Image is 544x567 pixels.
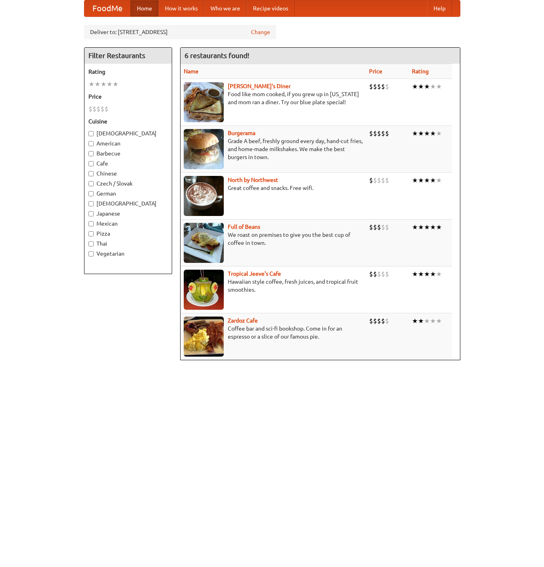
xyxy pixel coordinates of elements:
[88,93,168,101] h5: Price
[385,82,389,91] li: $
[204,0,247,16] a: Who we are
[184,270,224,310] img: jeeves.jpg
[369,223,373,232] li: $
[228,130,255,136] b: Burgerama
[436,317,442,325] li: ★
[88,105,92,113] li: $
[184,317,224,357] img: zardoz.jpg
[88,210,168,218] label: Japanese
[184,176,224,216] img: north.jpg
[184,184,363,192] p: Great coffee and snacks. Free wifi.
[377,176,381,185] li: $
[418,129,424,138] li: ★
[430,82,436,91] li: ★
[385,270,389,278] li: $
[418,176,424,185] li: ★
[88,241,94,246] input: Thai
[385,129,389,138] li: $
[377,82,381,91] li: $
[88,201,94,206] input: [DEMOGRAPHIC_DATA]
[88,159,168,167] label: Cafe
[424,176,430,185] li: ★
[184,325,363,341] p: Coffee bar and sci-fi bookshop. Come in for an espresso or a slice of our famous pie.
[88,250,168,258] label: Vegetarian
[88,129,168,137] label: [DEMOGRAPHIC_DATA]
[385,223,389,232] li: $
[381,176,385,185] li: $
[436,270,442,278] li: ★
[184,137,363,161] p: Grade A beef, freshly ground every day, hand-cut fries, and home-made milkshakes. We make the bes...
[418,223,424,232] li: ★
[92,105,96,113] li: $
[100,105,104,113] li: $
[184,90,363,106] p: Food like mom cooked, if you grew up in [US_STATE] and mom ran a diner. Try our blue plate special!
[430,129,436,138] li: ★
[184,223,224,263] img: beans.jpg
[88,220,168,228] label: Mexican
[88,181,94,186] input: Czech / Slovak
[436,223,442,232] li: ★
[385,176,389,185] li: $
[377,317,381,325] li: $
[412,82,418,91] li: ★
[88,230,168,238] label: Pizza
[185,52,249,59] ng-pluralize: 6 restaurants found!
[373,129,377,138] li: $
[88,211,94,216] input: Japanese
[228,224,260,230] b: Full of Beans
[88,171,94,176] input: Chinese
[381,223,385,232] li: $
[381,270,385,278] li: $
[418,270,424,278] li: ★
[88,191,94,196] input: German
[385,317,389,325] li: $
[88,68,168,76] h5: Rating
[184,278,363,294] p: Hawaiian style coffee, fresh juices, and tropical fruit smoothies.
[412,317,418,325] li: ★
[84,48,172,64] h4: Filter Restaurants
[418,82,424,91] li: ★
[100,80,106,89] li: ★
[112,80,118,89] li: ★
[373,270,377,278] li: $
[424,317,430,325] li: ★
[436,82,442,91] li: ★
[369,270,373,278] li: $
[184,129,224,169] img: burgerama.jpg
[228,83,291,89] a: [PERSON_NAME]'s Diner
[228,177,278,183] a: North by Northwest
[412,270,418,278] li: ★
[184,82,224,122] img: sallys.jpg
[106,80,112,89] li: ★
[94,80,100,89] li: ★
[436,129,442,138] li: ★
[424,82,430,91] li: ★
[88,151,94,156] input: Barbecue
[377,129,381,138] li: $
[377,223,381,232] li: $
[228,270,281,277] a: Tropical Jeeve's Cafe
[88,131,94,136] input: [DEMOGRAPHIC_DATA]
[381,129,385,138] li: $
[88,161,94,166] input: Cafe
[88,139,168,147] label: American
[88,80,94,89] li: ★
[104,105,108,113] li: $
[373,82,377,91] li: $
[424,129,430,138] li: ★
[88,200,168,208] label: [DEMOGRAPHIC_DATA]
[88,180,168,188] label: Czech / Slovak
[412,68,429,75] a: Rating
[430,317,436,325] li: ★
[369,129,373,138] li: $
[251,28,270,36] a: Change
[381,317,385,325] li: $
[84,25,276,39] div: Deliver to: [STREET_ADDRESS]
[430,176,436,185] li: ★
[88,221,94,226] input: Mexican
[369,317,373,325] li: $
[88,141,94,146] input: American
